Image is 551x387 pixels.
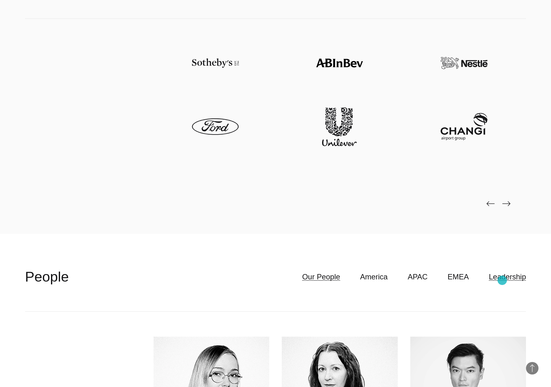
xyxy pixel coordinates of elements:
[25,267,69,286] h2: People
[487,201,495,206] img: page-back-black.png
[316,107,363,146] img: Unilever
[526,362,538,374] button: Back to Top
[441,44,488,83] img: Nestle
[441,107,488,146] img: Changi
[408,271,428,283] a: APAC
[302,271,340,283] a: Our People
[360,271,388,283] a: America
[192,44,239,83] img: Sotheby's
[447,271,469,283] a: EMEA
[316,44,363,83] img: ABinBev
[192,107,239,146] img: Ford
[502,201,510,206] img: page-next-black.png
[489,271,526,283] a: Leadership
